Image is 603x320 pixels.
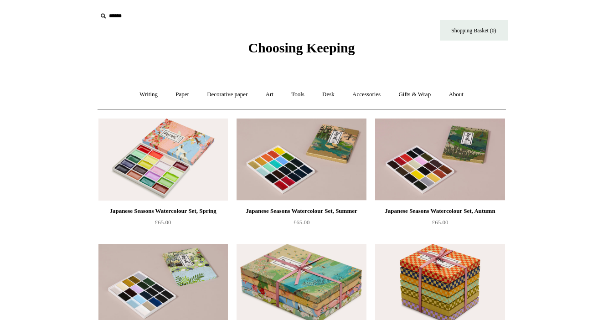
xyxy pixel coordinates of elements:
span: Choosing Keeping [248,40,355,55]
a: Choosing Keeping [248,47,355,54]
a: Japanese Seasons Watercolour Set, Summer £65.00 [237,206,366,243]
a: Decorative paper [199,83,256,107]
a: Accessories [344,83,389,107]
a: Art [258,83,282,107]
a: Japanese Seasons Watercolour Set, Autumn Japanese Seasons Watercolour Set, Autumn [375,119,505,201]
a: Desk [314,83,343,107]
a: Japanese Seasons Watercolour Set, Summer Japanese Seasons Watercolour Set, Summer [237,119,366,201]
a: Tools [283,83,313,107]
span: £65.00 [432,219,448,226]
img: Japanese Seasons Watercolour Set, Autumn [375,119,505,201]
div: Japanese Seasons Watercolour Set, Summer [239,206,364,217]
a: Paper [167,83,197,107]
div: Japanese Seasons Watercolour Set, Spring [101,206,226,217]
a: Japanese Seasons Watercolour Set, Spring £65.00 [98,206,228,243]
span: £65.00 [294,219,310,226]
a: Gifts & Wrap [390,83,439,107]
div: Japanese Seasons Watercolour Set, Autumn [377,206,502,217]
a: Japanese Seasons Watercolour Set, Spring Japanese Seasons Watercolour Set, Spring [98,119,228,201]
span: £65.00 [155,219,171,226]
a: Writing [131,83,166,107]
img: Japanese Seasons Watercolour Set, Spring [98,119,228,201]
a: Shopping Basket (0) [440,20,508,41]
a: Japanese Seasons Watercolour Set, Autumn £65.00 [375,206,505,243]
a: About [440,83,472,107]
img: Japanese Seasons Watercolour Set, Summer [237,119,366,201]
